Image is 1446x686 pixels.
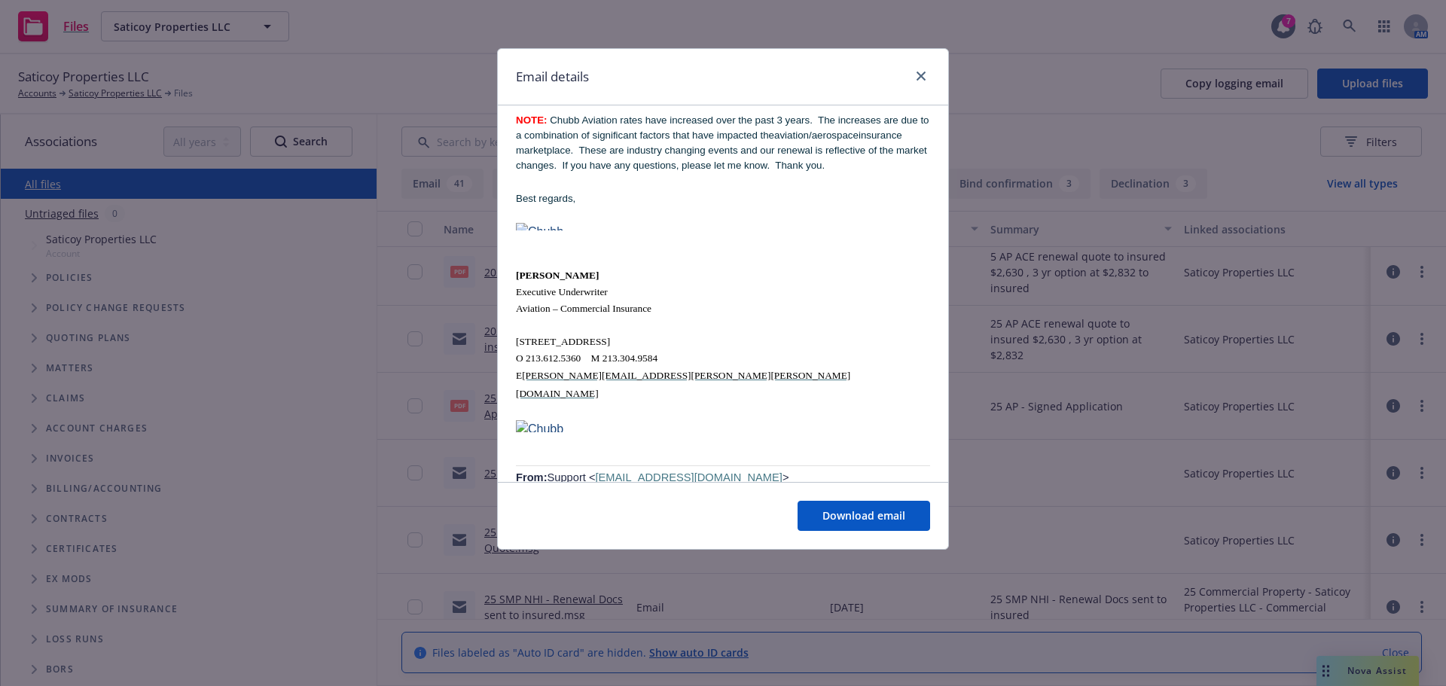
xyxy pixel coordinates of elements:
a: close [912,67,930,85]
span: [PERSON_NAME] [516,270,599,281]
span: From: [516,471,548,483]
span: [STREET_ADDRESS] O 213.612.5360 M 213.304.9584 E [516,336,657,381]
span: Aviation – Commercial Insurance [516,303,651,314]
img: Chubb Logo [516,223,591,230]
span: If you have any questions, please let me know. Thank you. [563,160,825,171]
span: [PERSON_NAME][EMAIL_ADDRESS][PERSON_NAME][PERSON_NAME][DOMAIN_NAME] [516,370,850,399]
a: [EMAIL_ADDRESS][DOMAIN_NAME] [596,471,782,483]
img: Chubb Insured [516,420,593,432]
span: Best regards, [516,193,575,204]
span: NOTE: [516,114,547,126]
button: Download email [798,501,930,531]
span: Executive Underwriter [516,286,608,297]
span: Support < > [DATE] 11:31 PM Support < > [PERSON_NAME] < >; [EXTERNAL] Saticoy Properties, LLC – [... [516,471,921,566]
span: insurance marketplace. These are industry changing events and our renewal is reflective of the ma... [516,130,927,171]
h1: Email details [516,67,589,87]
a: [PERSON_NAME][EMAIL_ADDRESS][PERSON_NAME][PERSON_NAME][DOMAIN_NAME] [516,368,850,399]
span: aviation/aerospace [774,130,859,141]
span: Chubb Aviation rates have increased over the past 3 years. The increases are due to a combination... [516,114,929,141]
span: . [554,160,557,171]
span: Download email [822,508,905,523]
